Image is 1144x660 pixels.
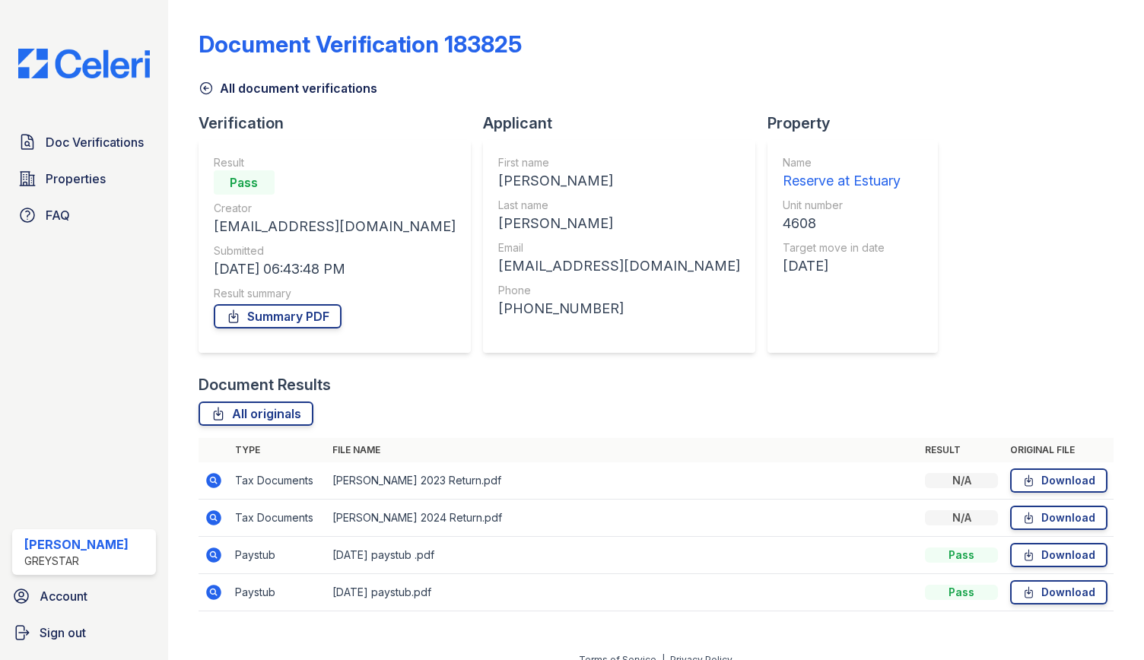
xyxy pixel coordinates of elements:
[46,133,144,151] span: Doc Verifications
[199,374,331,395] div: Document Results
[498,298,740,319] div: [PHONE_NUMBER]
[498,198,740,213] div: Last name
[783,255,901,277] div: [DATE]
[498,170,740,192] div: [PERSON_NAME]
[12,200,156,230] a: FAQ
[229,462,326,500] td: Tax Documents
[214,155,456,170] div: Result
[919,438,1004,462] th: Result
[214,286,456,301] div: Result summary
[214,201,456,216] div: Creator
[783,240,901,255] div: Target move in date
[1010,468,1107,493] a: Download
[229,438,326,462] th: Type
[199,30,522,58] div: Document Verification 183825
[925,473,998,488] div: N/A
[326,537,919,574] td: [DATE] paystub .pdf
[6,581,162,611] a: Account
[783,213,901,234] div: 4608
[199,113,483,134] div: Verification
[1004,438,1114,462] th: Original file
[46,206,70,224] span: FAQ
[483,113,767,134] div: Applicant
[1010,543,1107,567] a: Download
[783,155,901,192] a: Name Reserve at Estuary
[326,500,919,537] td: [PERSON_NAME] 2024 Return.pdf
[214,243,456,259] div: Submitted
[214,216,456,237] div: [EMAIL_ADDRESS][DOMAIN_NAME]
[498,240,740,255] div: Email
[326,462,919,500] td: [PERSON_NAME] 2023 Return.pdf
[229,500,326,537] td: Tax Documents
[229,537,326,574] td: Paystub
[214,259,456,280] div: [DATE] 06:43:48 PM
[783,170,901,192] div: Reserve at Estuary
[229,574,326,611] td: Paystub
[1010,580,1107,604] a: Download
[783,155,901,170] div: Name
[214,170,275,195] div: Pass
[214,304,342,328] a: Summary PDF
[925,510,998,525] div: N/A
[24,554,129,569] div: Greystar
[498,213,740,234] div: [PERSON_NAME]
[40,587,87,605] span: Account
[498,283,740,298] div: Phone
[767,113,950,134] div: Property
[46,170,106,188] span: Properties
[199,79,377,97] a: All document verifications
[783,198,901,213] div: Unit number
[326,574,919,611] td: [DATE] paystub.pdf
[12,163,156,194] a: Properties
[199,401,313,426] a: All originals
[12,127,156,157] a: Doc Verifications
[6,49,162,78] img: CE_Logo_Blue-a8612792a0a2168367f1c8372b55b34899dd931a85d93a1a3d3e32e68fde9ad4.png
[498,255,740,277] div: [EMAIL_ADDRESS][DOMAIN_NAME]
[925,547,998,563] div: Pass
[40,624,86,642] span: Sign out
[1010,506,1107,530] a: Download
[6,617,162,648] a: Sign out
[498,155,740,170] div: First name
[326,438,919,462] th: File name
[925,585,998,600] div: Pass
[24,535,129,554] div: [PERSON_NAME]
